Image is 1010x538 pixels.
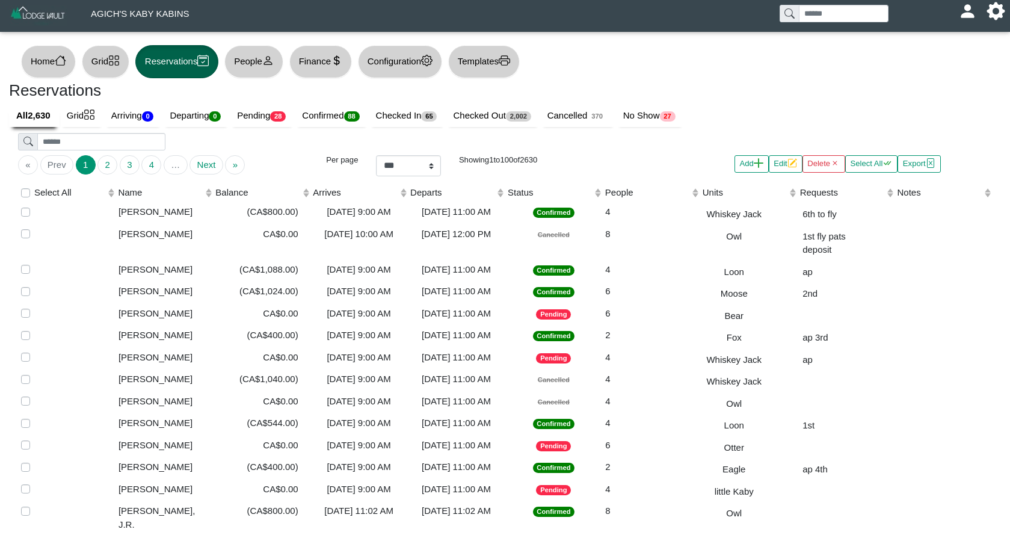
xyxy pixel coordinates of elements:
[313,439,405,453] div: [DATE] 9:00 AM
[602,392,700,414] td: 4
[602,436,700,458] td: 6
[845,155,898,173] button: Select Allcheck all
[216,351,307,365] div: CA$0.00
[9,105,60,128] a: All2,630
[289,45,352,78] button: Financecurrency dollar
[115,501,213,534] td: [PERSON_NAME], J.R.
[18,155,276,175] ul: Pagination
[411,351,502,365] div: [DATE] 11:00 AM
[703,227,763,244] div: Owl
[703,205,763,221] div: Whiskey Jack
[120,155,140,175] button: Go to page 3
[800,205,860,221] div: 6th to fly
[34,186,72,200] label: Select All
[369,105,446,128] a: Checked In65
[10,5,67,26] img: Z
[800,416,860,433] div: 1st
[508,186,594,200] div: Status
[21,45,76,78] button: Homehouse
[313,227,405,241] div: [DATE] 10:00 AM
[963,7,972,16] svg: person fill
[800,227,860,257] div: 1st fly pats deposit
[294,155,358,165] h6: Per page
[411,504,502,518] div: [DATE] 11:02 AM
[459,155,716,165] h6: Showing to of
[97,155,117,175] button: Go to page 2
[602,348,700,370] td: 4
[262,55,274,66] svg: person
[60,105,104,128] a: Gridgrid
[602,457,700,480] td: 2
[216,329,307,342] div: (CA$400.00)
[800,351,860,367] div: ap
[411,285,502,298] div: [DATE] 11:00 AM
[216,205,307,219] div: (CA$800.00)
[882,158,892,168] svg: check all
[216,439,307,453] div: CA$0.00
[602,260,700,282] td: 4
[898,186,984,200] div: Notes
[421,55,433,66] svg: gear
[115,304,213,326] td: [PERSON_NAME]
[703,329,763,345] div: Fox
[23,137,33,146] svg: search
[411,263,502,277] div: [DATE] 11:00 AM
[769,155,802,173] button: Editpencil square
[410,186,496,200] div: Departs
[926,158,935,168] svg: file excel
[115,326,213,348] td: [PERSON_NAME]
[313,186,399,200] div: Arrives
[800,263,860,279] div: ap
[313,307,405,321] div: [DATE] 9:00 AM
[800,460,860,477] div: ap 4th
[216,285,307,298] div: (CA$1,024.00)
[115,457,213,480] td: [PERSON_NAME]
[991,7,1000,16] svg: gear fill
[703,460,763,477] div: Eagle
[104,105,163,128] a: Arriving0
[115,436,213,458] td: [PERSON_NAME]
[115,369,213,392] td: [PERSON_NAME]
[84,109,95,120] svg: grid
[489,155,493,164] span: 1
[787,158,797,168] svg: pencil square
[313,373,405,386] div: [DATE] 9:00 AM
[115,224,213,260] td: [PERSON_NAME]
[118,186,204,200] div: Name
[411,395,502,409] div: [DATE] 11:00 AM
[115,480,213,502] td: [PERSON_NAME]
[616,105,685,128] a: No Show27
[115,202,213,224] td: [PERSON_NAME]
[162,105,230,128] a: Departing0
[602,202,700,224] td: 4
[115,348,213,370] td: [PERSON_NAME]
[115,413,213,436] td: [PERSON_NAME]
[135,45,218,78] button: Reservationscalendar2 check
[500,155,513,164] span: 100
[216,395,307,409] div: CA$0.00
[115,392,213,414] td: [PERSON_NAME]
[703,395,763,411] div: Owl
[313,416,405,430] div: [DATE] 9:00 AM
[602,413,700,436] td: 4
[602,501,700,534] td: 8
[197,55,209,66] svg: calendar2 check
[216,460,307,474] div: (CA$400.00)
[313,460,405,474] div: [DATE] 9:00 AM
[76,155,96,175] button: Go to page 1
[216,263,307,277] div: (CA$1,088.00)
[82,45,129,78] button: Gridgrid
[602,224,700,260] td: 8
[313,351,405,365] div: [DATE] 9:00 AM
[216,307,307,321] div: CA$0.00
[830,158,840,168] svg: x
[703,439,763,455] div: Otter
[313,395,405,409] div: [DATE] 9:00 AM
[411,460,502,474] div: [DATE] 11:00 AM
[703,373,763,389] div: Whiskey Jack
[216,416,307,430] div: (CA$544.00)
[602,326,700,348] td: 2
[115,282,213,304] td: [PERSON_NAME]
[800,285,860,301] div: 2nd
[411,439,502,453] div: [DATE] 11:00 AM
